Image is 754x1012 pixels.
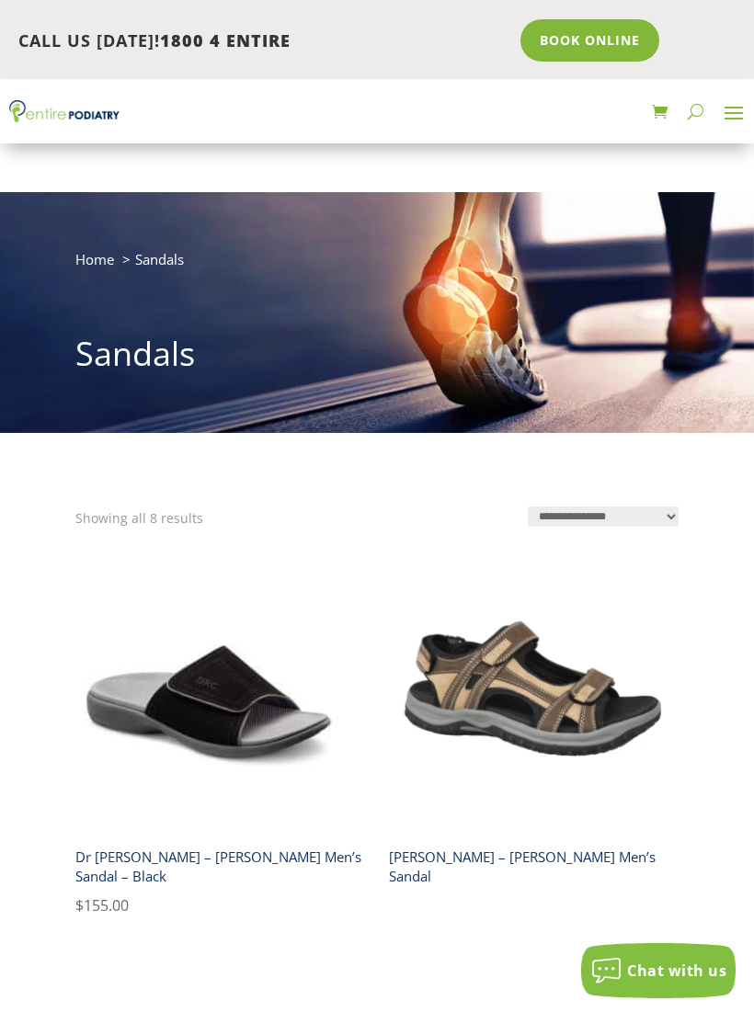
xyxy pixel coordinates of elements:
[528,506,679,527] select: Shop order
[389,543,679,833] img: warren drew shoe brown tan mens sandal entire podiatry
[160,29,291,51] span: 1800 4 ENTIRE
[389,543,679,893] a: warren drew shoe brown tan mens sandal entire podiatry[PERSON_NAME] – [PERSON_NAME] Men’s Sandal
[75,841,365,893] h2: Dr [PERSON_NAME] – [PERSON_NAME] Men’s Sandal – Black
[75,895,84,915] span: $
[135,250,184,268] span: Sandals
[18,29,508,53] p: CALL US [DATE]!
[75,331,679,386] h1: Sandals
[75,543,365,833] img: Dr Comfort Connor men's sandal black front angle
[75,250,114,268] a: Home
[75,506,203,530] p: Showing all 8 results
[581,943,736,998] button: Chat with us
[627,961,726,981] span: Chat with us
[520,19,659,62] a: Book Online
[75,247,679,285] nav: breadcrumb
[75,895,129,915] bdi: 155.00
[75,543,365,917] a: Dr Comfort Connor men's sandal black front angleDr [PERSON_NAME] – [PERSON_NAME] Men’s Sandal – B...
[389,841,679,893] h2: [PERSON_NAME] – [PERSON_NAME] Men’s Sandal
